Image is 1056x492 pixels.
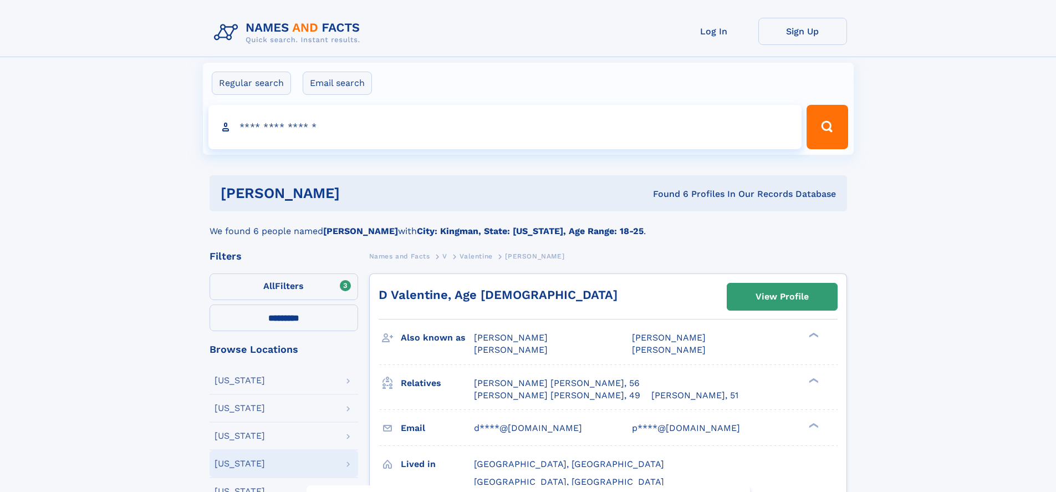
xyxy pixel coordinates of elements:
div: [US_STATE] [215,404,265,413]
label: Email search [303,72,372,95]
div: Filters [210,251,358,261]
span: [PERSON_NAME] [505,252,564,260]
b: [PERSON_NAME] [323,226,398,236]
a: Valentine [460,249,492,263]
span: [PERSON_NAME] [474,332,548,343]
div: [US_STATE] [215,376,265,385]
b: City: Kingman, State: [US_STATE], Age Range: 18-25 [417,226,644,236]
div: We found 6 people named with . [210,211,847,238]
button: Search Button [807,105,848,149]
a: [PERSON_NAME], 51 [651,389,738,402]
input: search input [208,105,802,149]
div: ❯ [806,377,819,384]
h3: Lived in [401,455,474,474]
label: Filters [210,273,358,300]
a: Sign Up [758,18,847,45]
a: D Valentine, Age [DEMOGRAPHIC_DATA] [379,288,618,302]
a: V [442,249,447,263]
a: View Profile [727,283,837,310]
span: [GEOGRAPHIC_DATA], [GEOGRAPHIC_DATA] [474,459,664,469]
div: Browse Locations [210,344,358,354]
span: [GEOGRAPHIC_DATA], [GEOGRAPHIC_DATA] [474,476,664,487]
div: [US_STATE] [215,459,265,468]
a: [PERSON_NAME] [PERSON_NAME], 49 [474,389,640,402]
div: ❯ [806,332,819,339]
span: [PERSON_NAME] [632,332,706,343]
div: Found 6 Profiles In Our Records Database [496,188,836,200]
img: Logo Names and Facts [210,18,369,48]
h1: [PERSON_NAME] [221,186,497,200]
div: ❯ [806,422,819,429]
label: Regular search [212,72,291,95]
div: View Profile [756,284,809,310]
h3: Email [401,419,474,438]
span: V [442,252,447,260]
h3: Relatives [401,374,474,393]
a: [PERSON_NAME] [PERSON_NAME], 56 [474,377,640,389]
a: Names and Facts [369,249,430,263]
a: Log In [670,18,758,45]
div: [US_STATE] [215,432,265,440]
span: Valentine [460,252,492,260]
span: [PERSON_NAME] [474,344,548,355]
span: [PERSON_NAME] [632,344,706,355]
span: All [263,281,275,291]
h3: Also known as [401,328,474,347]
